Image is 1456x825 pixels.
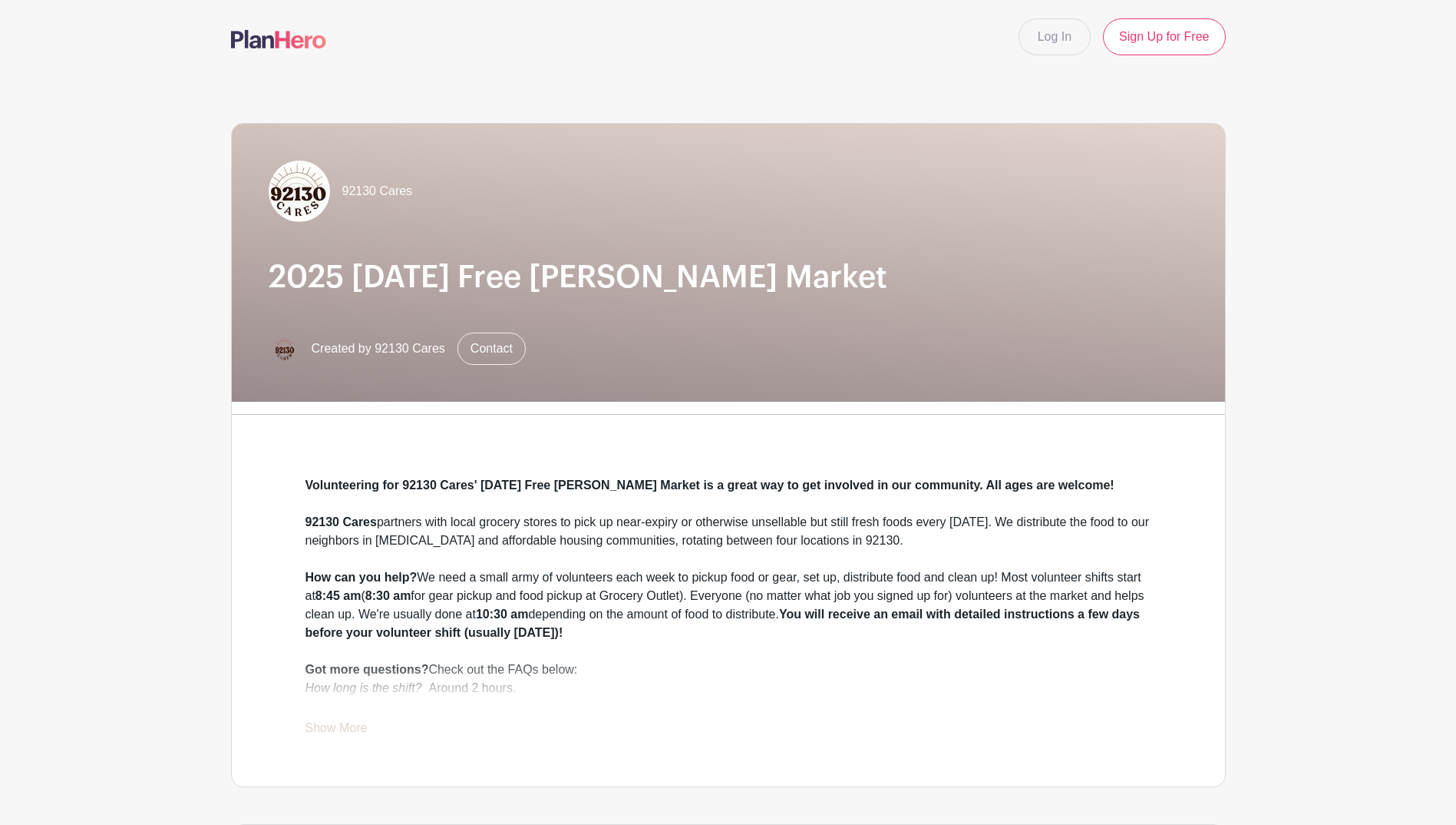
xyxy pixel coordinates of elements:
[305,661,1151,679] div: Check out the FAQs below:
[269,333,299,364] img: Untitled-Artwork%20(4).png
[1103,18,1225,55] a: Sign Up for Free
[318,697,1151,716] li: 8:45 am: Volunteer shifts to pickup food at the grocery store or set up onsite (8:30 a.m. for Gro...
[1019,18,1091,55] a: Log In
[305,568,1151,642] div: We need a small army of volunteers each week to pickup food or gear, set up, distribute food and ...
[269,161,330,222] img: 92130%20logo.jpg
[305,513,1151,550] div: partners with local grocery stores to pick up near-expiry or otherwise unsellable but still fresh...
[457,333,526,365] a: Contact
[305,679,1151,697] div: Around 2 hours.
[305,663,429,676] strong: Got more questions?
[365,589,411,602] strong: 8:30 am
[305,515,377,528] strong: 92130 Cares
[476,608,529,621] strong: 10:30 am
[269,259,1188,296] h1: 2025 [DATE] Free [PERSON_NAME] Market
[315,589,362,602] strong: 8:45 am
[305,721,368,741] a: Show More
[305,571,418,584] strong: How can you help?
[342,182,413,200] span: 92130 Cares
[312,340,445,358] span: Created by 92130 Cares
[305,681,422,694] em: How long is the shift?
[305,479,1114,492] strong: Volunteering for 92130 Cares' [DATE] Free [PERSON_NAME] Market is a great way to get involved in ...
[231,30,326,48] img: logo-507f7623f17ff9eddc593b1ce0a138ce2505c220e1c5a4e2b4648c50719b7d32.svg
